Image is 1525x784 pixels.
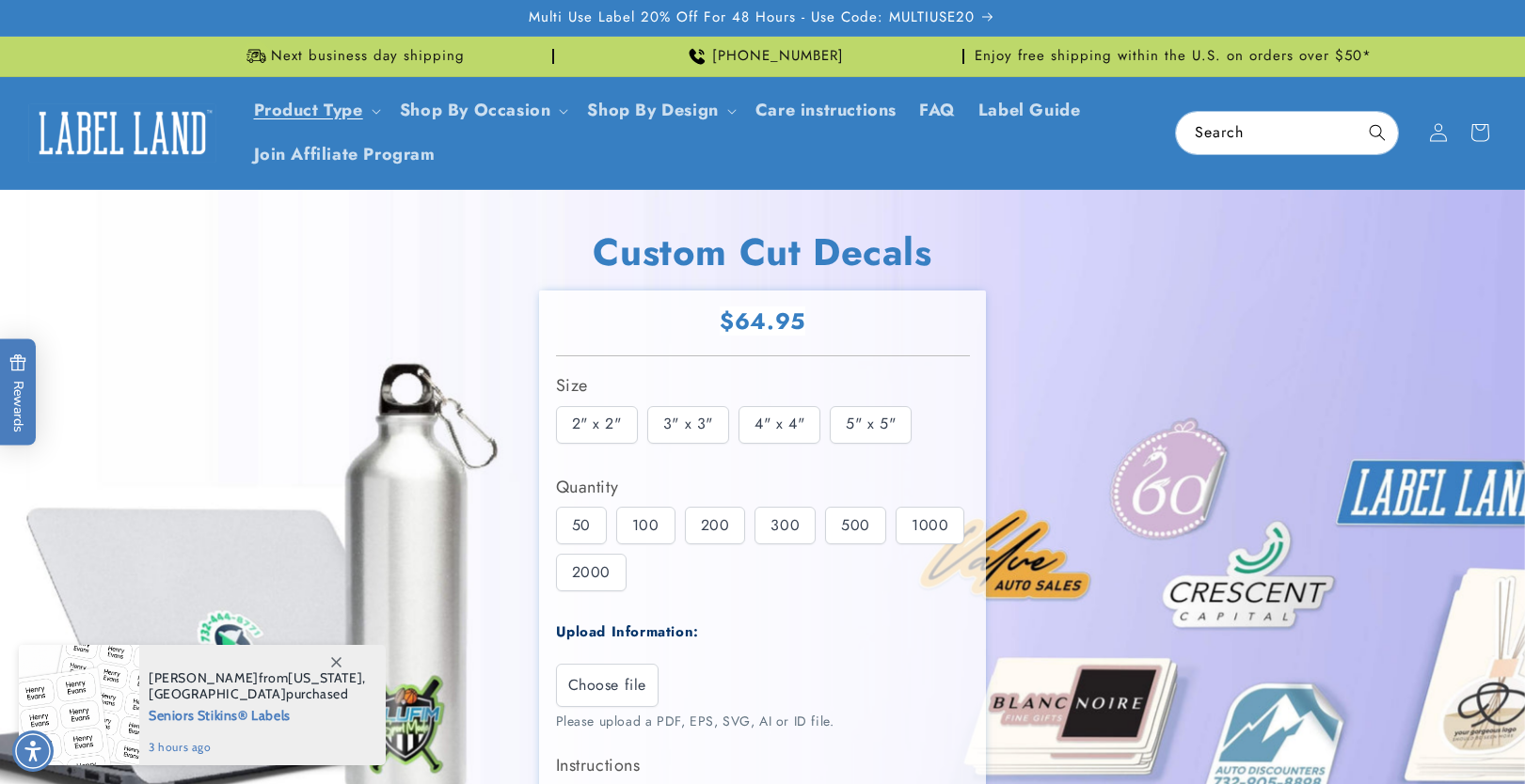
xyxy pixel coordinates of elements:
h1: Custom Cut Decals [539,227,986,276]
div: 50 [556,507,607,544]
img: Label Land [28,103,216,162]
div: Accessibility Menu [12,730,54,772]
div: 4" x 4" [739,406,820,444]
div: 200 [685,507,746,544]
button: Search [1357,112,1398,153]
div: 3" x 3" [647,406,729,444]
span: [US_STATE] [288,669,362,686]
a: Shop By Design [587,98,718,122]
div: 500 [825,507,886,544]
span: [PHONE_NUMBER] [712,47,844,66]
span: Seniors Stikins® Labels [149,702,366,726]
span: Rewards [9,354,27,432]
span: Choose file [568,674,647,697]
span: from , purchased [149,670,366,702]
div: Announcement [972,37,1374,76]
span: Label Guide [978,100,1081,121]
span: Shop By Occasion [400,100,551,121]
div: 300 [755,507,816,544]
label: Instructions [556,750,970,780]
a: FAQ [908,88,967,133]
div: 2" x 2" [556,406,638,444]
span: [GEOGRAPHIC_DATA] [149,685,286,702]
div: 100 [616,507,675,544]
div: 5" x 5" [830,406,912,444]
div: 2000 [556,554,627,591]
summary: Shop By Occasion [389,88,577,133]
div: Announcement [151,37,554,76]
span: 3 hours ago [149,739,366,756]
a: Product Type [254,98,363,122]
span: [PERSON_NAME] [149,669,259,686]
label: Upload Information: [556,621,699,642]
a: Label Guide [967,88,1092,133]
div: Quantity [556,472,970,502]
div: Size [556,370,970,400]
a: Join Affiliate Program [243,133,447,177]
span: Enjoy free shipping within the U.S. on orders over $50* [975,47,1372,66]
span: Multi Use Label 20% Off For 48 Hours - Use Code: MULTIUSE20 [529,8,975,27]
span: $64.95 [720,306,805,336]
span: FAQ [919,100,956,121]
a: Label Land [22,97,224,169]
summary: Product Type [243,88,389,133]
div: Announcement [562,37,964,76]
div: 1000 [896,507,964,544]
span: Care instructions [755,100,897,121]
span: Join Affiliate Program [254,144,436,165]
a: Care instructions [744,88,908,133]
summary: Shop By Design [576,88,743,133]
span: Next business day shipping [271,47,465,66]
div: Please upload a PDF, EPS, SVG, AI or ID file. [556,712,970,731]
